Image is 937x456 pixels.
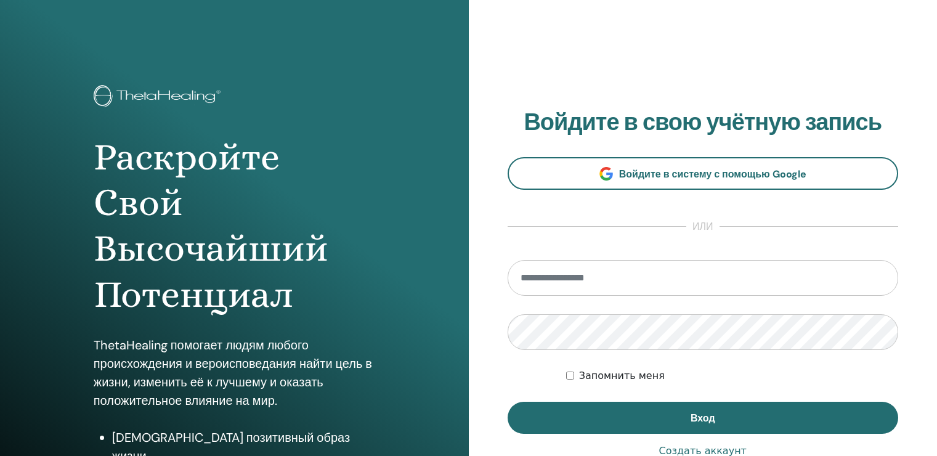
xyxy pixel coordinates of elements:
[508,402,899,434] button: Вход
[691,412,715,425] ya-tr-span: Вход
[94,135,328,316] ya-tr-span: Раскройте Свой Высочайший Потенциал
[508,157,899,190] a: Войдите в систему с помощью Google
[94,337,372,409] ya-tr-span: ThetaHealing помогает людям любого происхождения и вероисповедания найти цель в жизни, изменить е...
[692,220,713,233] ya-tr-span: или
[566,368,898,383] div: Сохраняйте мою аутентификацию на неопределённый срок или до тех пор, пока я не выйду из системы в...
[579,370,665,381] ya-tr-span: Запомнить меня
[619,168,806,181] ya-tr-span: Войдите в систему с помощью Google
[524,107,882,137] ya-tr-span: Войдите в свою учётную запись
